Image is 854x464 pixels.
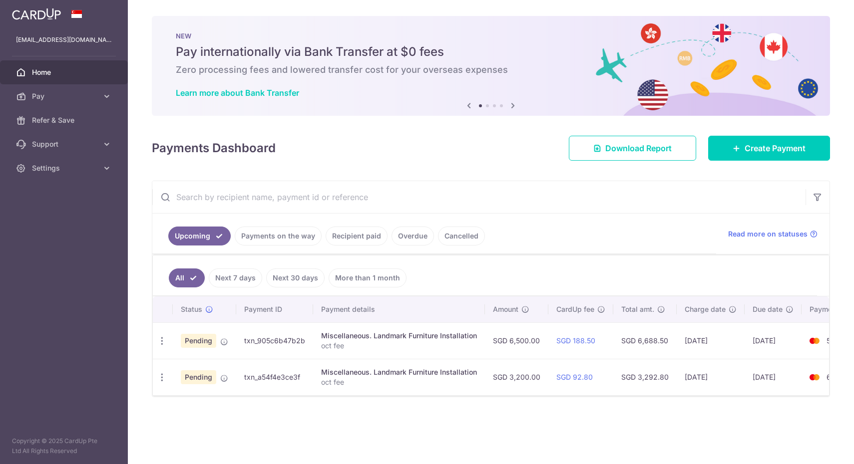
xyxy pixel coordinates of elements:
td: txn_905c6b47b2b [236,322,313,359]
td: [DATE] [677,322,745,359]
span: Charge date [685,304,726,314]
span: 5573 [827,336,843,345]
span: CardUp fee [556,304,594,314]
input: Search by recipient name, payment id or reference [152,181,806,213]
span: Amount [493,304,518,314]
a: Learn more about Bank Transfer [176,88,299,98]
span: Total amt. [621,304,654,314]
span: Settings [32,163,98,173]
a: All [169,268,205,287]
div: Miscellaneous. Landmark Furniture Installation [321,331,477,341]
img: Bank transfer banner [152,16,830,116]
span: Pay [32,91,98,101]
span: Download Report [605,142,672,154]
span: Refer & Save [32,115,98,125]
a: Payments on the way [235,227,322,245]
span: Pending [181,370,216,384]
h6: Zero processing fees and lowered transfer cost for your overseas expenses [176,64,806,76]
span: Create Payment [745,142,806,154]
td: [DATE] [745,322,802,359]
th: Payment ID [236,296,313,322]
span: Read more on statuses [728,229,808,239]
span: Home [32,67,98,77]
span: Status [181,304,202,314]
th: Payment details [313,296,485,322]
p: NEW [176,32,806,40]
td: SGD 3,200.00 [485,359,548,395]
a: Next 7 days [209,268,262,287]
span: Support [32,139,98,149]
p: [EMAIL_ADDRESS][DOMAIN_NAME] [16,35,112,45]
p: oct fee [321,341,477,351]
a: SGD 92.80 [556,373,593,381]
h4: Payments Dashboard [152,139,276,157]
a: SGD 188.50 [556,336,595,345]
a: Recipient paid [326,227,388,245]
div: Miscellaneous. Landmark Furniture Installation [321,367,477,377]
a: Read more on statuses [728,229,818,239]
p: oct fee [321,377,477,387]
td: SGD 6,500.00 [485,322,548,359]
a: Upcoming [168,227,231,245]
img: Bank Card [805,335,825,347]
span: Due date [753,304,783,314]
td: [DATE] [745,359,802,395]
a: Next 30 days [266,268,325,287]
img: Bank Card [805,371,825,383]
td: txn_a54f4e3ce3f [236,359,313,395]
span: Pending [181,334,216,348]
h5: Pay internationally via Bank Transfer at $0 fees [176,44,806,60]
td: SGD 6,688.50 [613,322,677,359]
a: Create Payment [708,136,830,161]
img: CardUp [12,8,61,20]
td: [DATE] [677,359,745,395]
span: 6418 [827,373,843,381]
a: Download Report [569,136,696,161]
a: More than 1 month [329,268,407,287]
td: SGD 3,292.80 [613,359,677,395]
a: Cancelled [438,227,485,245]
a: Overdue [392,227,434,245]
